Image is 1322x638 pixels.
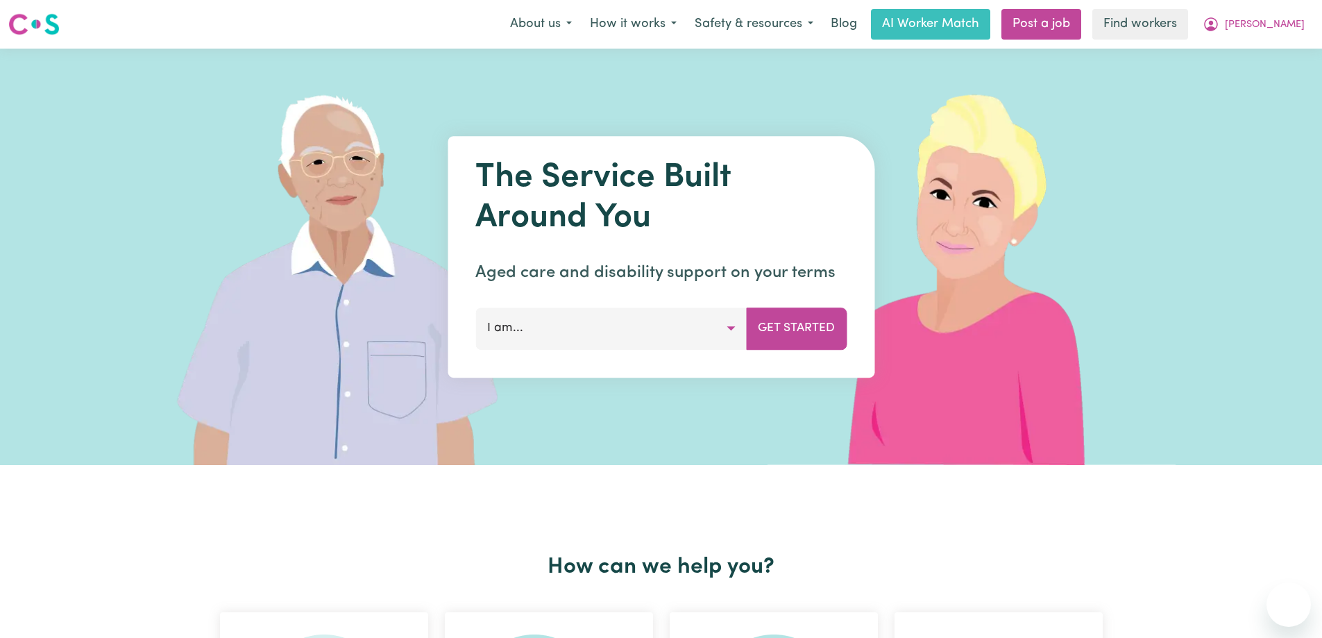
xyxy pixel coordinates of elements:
[1266,582,1311,627] iframe: Button to launch messaging window
[8,12,60,37] img: Careseekers logo
[746,308,847,349] button: Get Started
[475,260,847,285] p: Aged care and disability support on your terms
[8,8,60,40] a: Careseekers logo
[1092,9,1188,40] a: Find workers
[475,158,847,238] h1: The Service Built Around You
[871,9,990,40] a: AI Worker Match
[501,10,581,39] button: About us
[581,10,686,39] button: How it works
[1194,10,1314,39] button: My Account
[1225,17,1305,33] span: [PERSON_NAME]
[212,554,1111,580] h2: How can we help you?
[1001,9,1081,40] a: Post a job
[686,10,822,39] button: Safety & resources
[475,308,747,349] button: I am...
[822,9,865,40] a: Blog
